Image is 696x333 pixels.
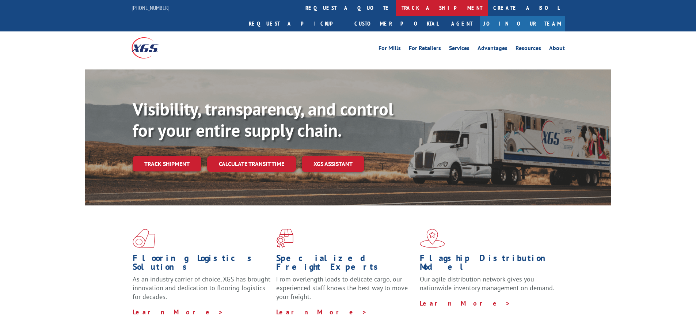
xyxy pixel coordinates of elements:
a: XGS ASSISTANT [302,156,364,172]
img: xgs-icon-total-supply-chain-intelligence-red [133,229,155,248]
a: Track shipment [133,156,201,171]
a: Request a pickup [243,16,349,31]
a: Learn More > [420,299,511,307]
a: For Mills [379,45,401,53]
a: Join Our Team [480,16,565,31]
a: Resources [516,45,541,53]
h1: Flooring Logistics Solutions [133,254,271,275]
b: Visibility, transparency, and control for your entire supply chain. [133,98,393,141]
span: As an industry carrier of choice, XGS has brought innovation and dedication to flooring logistics... [133,275,270,301]
a: Learn More > [276,308,367,316]
a: For Retailers [409,45,441,53]
a: About [549,45,565,53]
img: xgs-icon-flagship-distribution-model-red [420,229,445,248]
p: From overlength loads to delicate cargo, our experienced staff knows the best way to move your fr... [276,275,414,307]
a: [PHONE_NUMBER] [132,4,170,11]
h1: Flagship Distribution Model [420,254,558,275]
a: Calculate transit time [207,156,296,172]
a: Agent [444,16,480,31]
h1: Specialized Freight Experts [276,254,414,275]
img: xgs-icon-focused-on-flooring-red [276,229,293,248]
span: Our agile distribution network gives you nationwide inventory management on demand. [420,275,554,292]
a: Advantages [478,45,507,53]
a: Learn More > [133,308,224,316]
a: Services [449,45,469,53]
a: Customer Portal [349,16,444,31]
